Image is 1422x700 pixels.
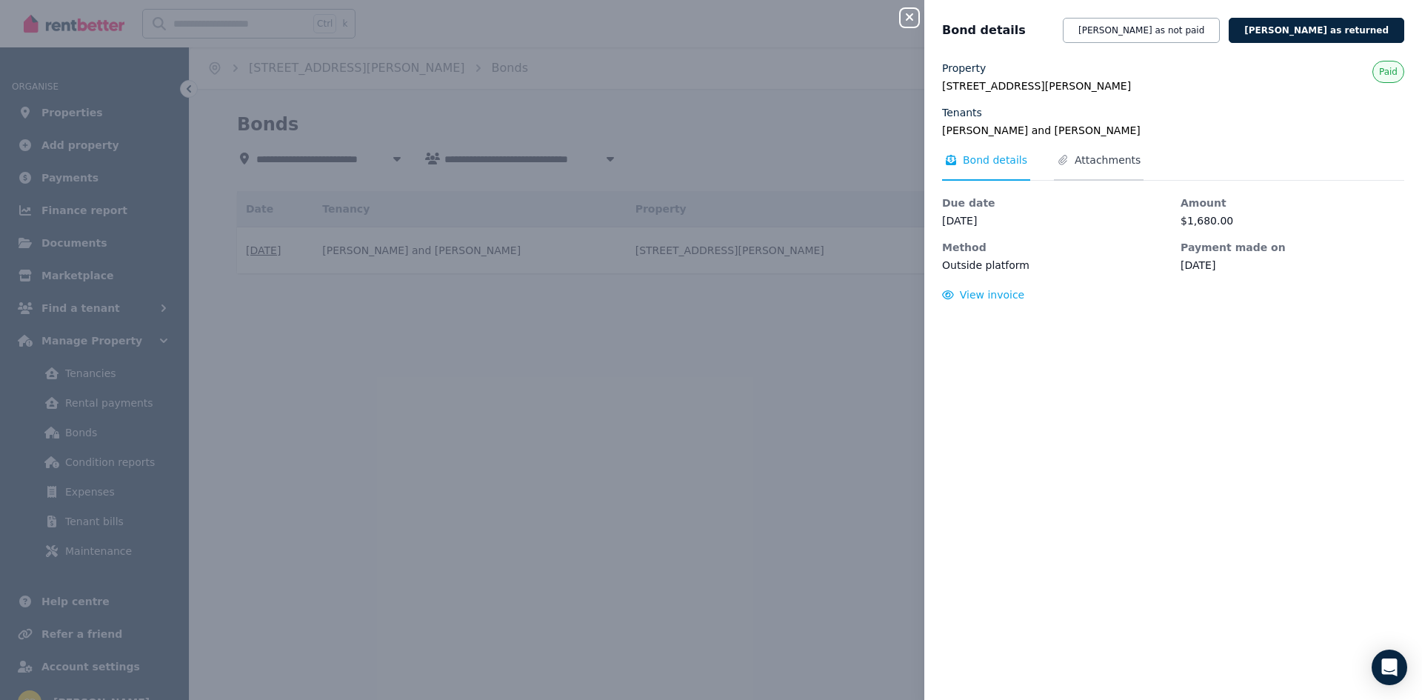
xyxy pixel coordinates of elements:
[1181,258,1404,273] dd: [DATE]
[942,79,1404,93] legend: [STREET_ADDRESS][PERSON_NAME]
[942,105,982,120] label: Tenants
[942,196,1166,210] dt: Due date
[942,21,1026,39] span: Bond details
[942,61,986,76] label: Property
[1181,196,1404,210] dt: Amount
[1372,650,1407,685] div: Open Intercom Messenger
[960,289,1025,301] span: View invoice
[942,287,1024,302] button: View invoice
[1229,18,1404,43] button: [PERSON_NAME] as returned
[1181,213,1404,228] dd: $1,680.00
[942,153,1404,181] nav: Tabs
[942,123,1404,138] legend: [PERSON_NAME] and [PERSON_NAME]
[1075,153,1141,167] span: Attachments
[1379,66,1398,78] span: Paid
[942,240,1166,255] dt: Method
[942,213,1166,228] dd: [DATE]
[942,258,1166,273] dd: Outside platform
[1063,18,1220,43] button: [PERSON_NAME] as not paid
[963,153,1027,167] span: Bond details
[1181,240,1404,255] dt: Payment made on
